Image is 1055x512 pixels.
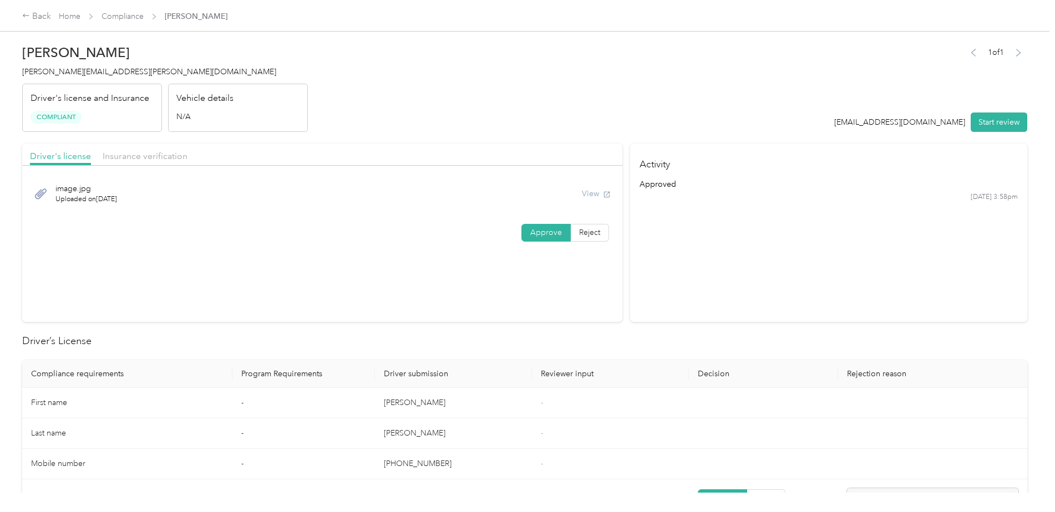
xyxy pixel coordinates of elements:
div: Back [22,10,51,23]
span: [PERSON_NAME] [165,11,227,22]
th: Reviewer input [532,360,689,388]
div: approved [640,178,1017,190]
button: Start review [971,112,1027,132]
td: - [232,388,375,418]
td: - [232,449,375,479]
span: - [541,428,543,438]
td: [PHONE_NUMBER] [375,449,532,479]
span: Uploaded on [DATE] [55,194,117,204]
td: - [232,418,375,449]
span: - [541,398,543,407]
a: Home [59,12,80,21]
span: First name [31,398,67,407]
a: Compliance [102,12,144,21]
span: Mobile number [31,459,85,468]
th: Compliance requirements [22,360,232,388]
span: Approve [530,228,562,237]
td: Mobile number [22,449,232,479]
span: Insurance verification [103,151,187,161]
h2: Driver’s License [22,334,1027,349]
td: Last name [22,418,232,449]
span: Reject [579,228,600,237]
span: N/A [176,111,191,122]
td: [PERSON_NAME] [375,388,532,418]
span: image.jpg [55,183,117,194]
td: [PERSON_NAME] [375,418,532,449]
p: Vehicle details [176,92,234,105]
th: Rejection reason [838,360,1027,388]
span: 1 of 1 [988,47,1004,58]
p: Driver's license and Insurance [31,92,149,105]
div: [EMAIL_ADDRESS][DOMAIN_NAME] [834,116,965,128]
span: - [541,459,543,468]
th: Driver submission [375,360,532,388]
span: Compliant [31,111,82,124]
td: First name [22,388,232,418]
time: [DATE] 3:58pm [971,192,1018,202]
iframe: Everlance-gr Chat Button Frame [993,450,1055,512]
span: Driver's license [30,151,91,161]
h4: Activity [630,144,1027,178]
th: Decision [689,360,839,388]
th: Program Requirements [232,360,375,388]
span: [PERSON_NAME][EMAIL_ADDRESS][PERSON_NAME][DOMAIN_NAME] [22,67,276,76]
h2: [PERSON_NAME] [22,45,308,60]
span: Last name [31,428,66,438]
